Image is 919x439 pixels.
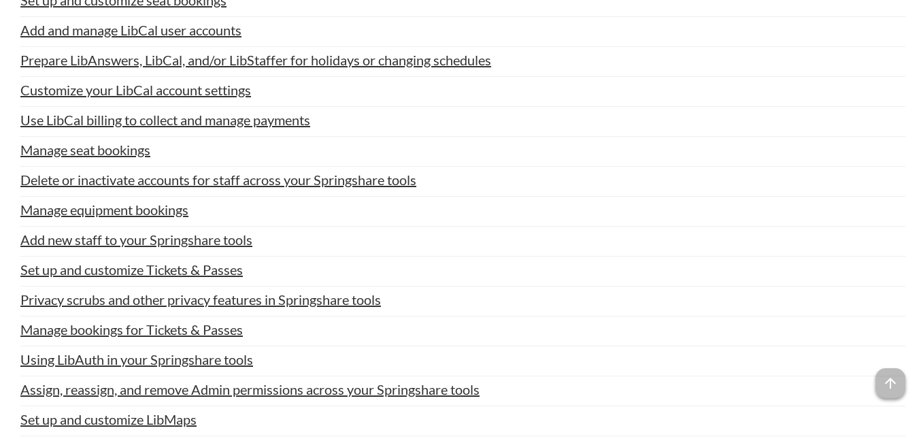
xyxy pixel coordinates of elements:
[20,229,252,250] a: Add new staff to your Springshare tools
[20,169,416,190] a: Delete or inactivate accounts for staff across your Springshare tools
[20,349,253,370] a: Using LibAuth in your Springshare tools
[875,368,905,398] span: arrow_upward
[20,259,243,280] a: Set up and customize Tickets & Passes
[20,409,197,429] a: Set up and customize LibMaps
[20,20,241,40] a: Add and manage LibCal user accounts
[20,199,188,220] a: Manage equipment bookings
[20,50,491,70] a: Prepare LibAnswers, LibCal, and/or LibStaffer for holidays or changing schedules
[20,140,150,160] a: Manage seat bookings
[20,110,310,130] a: Use LibCal billing to collect and manage payments
[20,80,251,100] a: Customize your LibCal account settings
[875,370,905,386] a: arrow_upward
[20,379,480,400] a: Assign, reassign, and remove Admin permissions across your Springshare tools
[20,289,381,310] a: Privacy scrubs and other privacy features in Springshare tools
[20,319,243,340] a: Manage bookings for Tickets & Passes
